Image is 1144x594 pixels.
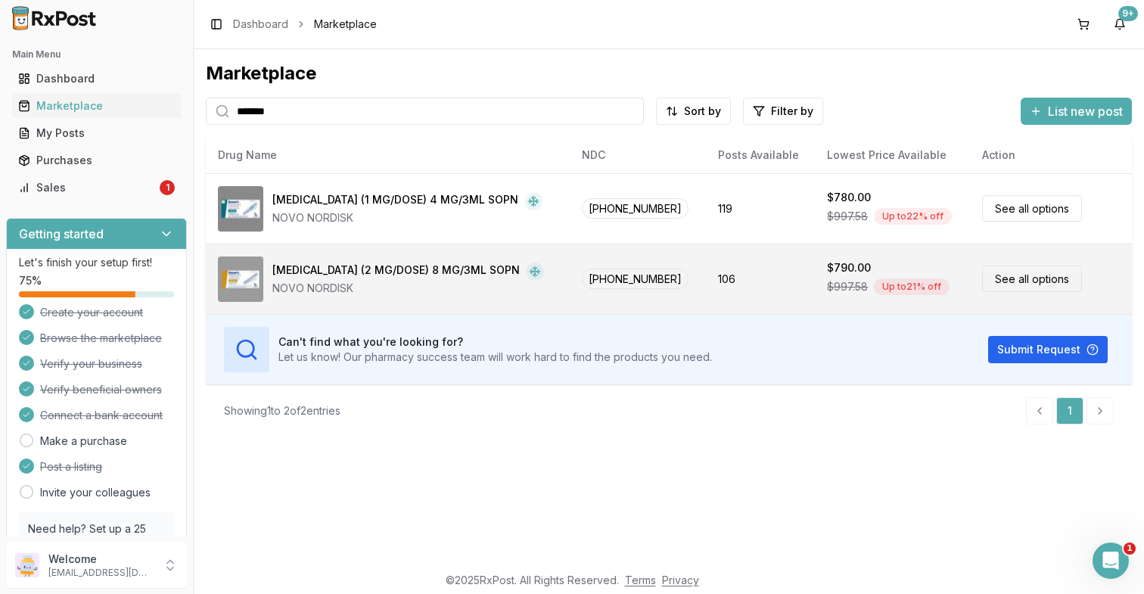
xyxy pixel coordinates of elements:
p: Let's finish your setup first! [19,255,174,270]
img: Ozempic (2 MG/DOSE) 8 MG/3ML SOPN [218,257,263,302]
a: 1 [1056,397,1083,425]
div: [MEDICAL_DATA] (2 MG/DOSE) 8 MG/3ML SOPN [272,263,520,281]
h3: Getting started [19,225,104,243]
img: RxPost Logo [6,6,103,30]
div: My Posts [18,126,175,141]
span: Connect a bank account [40,408,163,423]
button: Submit Request [988,336,1108,363]
p: Let us know! Our pharmacy success team will work hard to find the products you need. [278,350,712,365]
p: Need help? Set up a 25 minute call with our team to set up. [28,521,165,567]
td: 119 [706,173,815,244]
span: $997.58 [827,209,868,224]
img: Ozempic (1 MG/DOSE) 4 MG/3ML SOPN [218,186,263,232]
a: Privacy [662,574,699,586]
img: User avatar [15,553,39,577]
p: Welcome [48,552,154,567]
button: Dashboard [6,67,187,91]
span: Browse the marketplace [40,331,162,346]
a: Dashboard [233,17,288,32]
button: My Posts [6,121,187,145]
a: Sales1 [12,174,181,201]
button: Filter by [743,98,823,125]
span: Sort by [684,104,721,119]
iframe: Intercom live chat [1093,543,1129,579]
th: NDC [570,137,706,173]
span: 1 [1124,543,1136,555]
button: Purchases [6,148,187,173]
div: NOVO NORDISK [272,281,544,296]
div: Dashboard [18,71,175,86]
button: List new post [1021,98,1132,125]
button: Sales1 [6,176,187,200]
a: Invite your colleagues [40,485,151,500]
span: Marketplace [314,17,377,32]
a: List new post [1021,105,1132,120]
div: Up to 22 % off [874,208,952,225]
div: Up to 21 % off [874,278,950,295]
a: See all options [982,195,1082,222]
button: Marketplace [6,94,187,118]
p: [EMAIL_ADDRESS][DOMAIN_NAME] [48,567,154,579]
span: Create your account [40,305,143,320]
th: Lowest Price Available [815,137,970,173]
a: My Posts [12,120,181,147]
span: [PHONE_NUMBER] [582,198,689,219]
a: Terms [625,574,656,586]
div: Marketplace [18,98,175,114]
div: $780.00 [827,190,871,205]
a: See all options [982,266,1082,292]
div: Marketplace [206,61,1132,86]
h2: Main Menu [12,48,181,61]
div: Purchases [18,153,175,168]
a: Marketplace [12,92,181,120]
div: Sales [18,180,157,195]
td: 106 [706,244,815,314]
div: $790.00 [827,260,871,275]
span: 75 % [19,273,42,288]
div: [MEDICAL_DATA] (1 MG/DOSE) 4 MG/3ML SOPN [272,192,518,210]
span: Filter by [771,104,813,119]
div: NOVO NORDISK [272,210,542,225]
a: Purchases [12,147,181,174]
div: 9+ [1118,6,1138,21]
span: Verify your business [40,356,142,372]
th: Action [970,137,1132,173]
a: Dashboard [12,65,181,92]
th: Drug Name [206,137,570,173]
span: List new post [1048,102,1123,120]
div: 1 [160,180,175,195]
div: Showing 1 to 2 of 2 entries [224,403,340,418]
nav: pagination [1026,397,1114,425]
nav: breadcrumb [233,17,377,32]
span: [PHONE_NUMBER] [582,269,689,289]
span: Verify beneficial owners [40,382,162,397]
span: $997.58 [827,279,868,294]
h3: Can't find what you're looking for? [278,334,712,350]
th: Posts Available [706,137,815,173]
button: Sort by [656,98,731,125]
a: Make a purchase [40,434,127,449]
span: Post a listing [40,459,102,474]
button: 9+ [1108,12,1132,36]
